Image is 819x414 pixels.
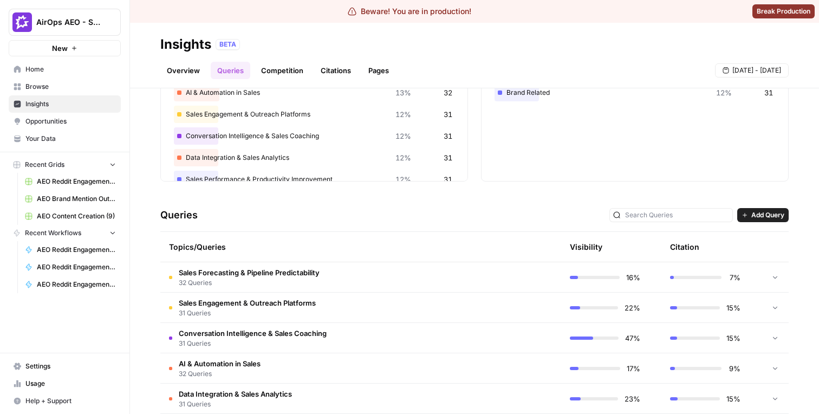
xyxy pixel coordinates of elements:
span: Data Integration & Sales Analytics [179,389,292,399]
div: Sales Performance & Productivity Improvement [174,171,454,188]
h3: Queries [160,208,198,223]
span: 31 [444,174,452,185]
span: AirOps AEO - Single Brand (Gong) [36,17,102,28]
button: New [9,40,121,56]
span: 47% [625,333,640,344]
a: Overview [160,62,206,79]
span: 32 Queries [179,278,320,288]
a: Opportunities [9,113,121,130]
span: 31 [764,87,773,98]
span: 12% [395,109,411,120]
span: Insights [25,99,116,109]
div: Citation [670,232,699,262]
span: 7% [728,272,740,283]
button: Workspace: AirOps AEO - Single Brand (Gong) [9,9,121,36]
button: Break Production [752,4,815,18]
span: Add Query [751,210,784,220]
span: Settings [25,361,116,371]
a: Queries [211,62,250,79]
a: Settings [9,358,121,375]
div: Brand Related [495,84,775,101]
a: Citations [314,62,357,79]
span: [DATE] - [DATE] [732,66,781,75]
span: Usage [25,379,116,389]
div: AI & Automation in Sales [174,84,454,101]
button: Recent Grids [9,157,121,173]
span: 31 [444,152,452,163]
span: 15% [726,302,740,313]
a: AEO Content Creation (9) [20,208,121,225]
button: Add Query [737,208,789,222]
span: Recent Grids [25,160,64,170]
a: Insights [9,95,121,113]
span: AEO Content Creation (9) [37,211,116,221]
span: 31 [444,109,452,120]
span: Opportunities [25,117,116,126]
span: 12% [395,174,411,185]
a: Browse [9,78,121,95]
span: 12% [395,131,411,141]
span: Sales Forecasting & Pipeline Predictability [179,267,320,278]
a: AEO Reddit Engagement - Fork [20,258,121,276]
span: 16% [626,272,640,283]
span: 9% [728,363,740,374]
a: Pages [362,62,395,79]
span: AEO Brand Mention Outreach (1) [37,194,116,204]
div: Visibility [570,242,602,253]
div: Insights [160,36,211,53]
span: Your Data [25,134,116,144]
span: 23% [625,393,640,404]
a: Competition [255,62,310,79]
span: Conversation Intelligence & Sales Coaching [179,328,327,339]
span: 32 [444,87,452,98]
span: Break Production [757,7,810,16]
span: Sales Engagement & Outreach Platforms [179,297,316,308]
span: 32 Queries [179,369,261,379]
span: Browse [25,82,116,92]
div: Topics/Queries [169,232,450,262]
span: Recent Workflows [25,228,81,238]
button: Recent Workflows [9,225,121,241]
div: Sales Engagement & Outreach Platforms [174,106,454,123]
span: 13% [395,87,411,98]
img: AirOps AEO - Single Brand (Gong) Logo [12,12,32,32]
a: Home [9,61,121,78]
span: 17% [627,363,640,374]
span: New [52,43,68,54]
a: AEO Reddit Engagement (4) [20,173,121,190]
a: AEO Reddit Engagement - Fork [20,276,121,293]
div: Data Integration & Sales Analytics [174,149,454,166]
span: 31 Queries [179,339,327,348]
div: BETA [216,39,240,50]
span: 15% [726,333,740,344]
button: Help + Support [9,392,121,410]
span: 12% [716,87,732,98]
span: AEO Reddit Engagement - Fork [37,245,116,255]
div: Beware! You are in production! [348,6,471,17]
input: Search Queries [625,210,729,221]
span: AEO Reddit Engagement (4) [37,177,116,186]
span: 31 Queries [179,399,292,409]
span: 15% [726,393,740,404]
span: 31 [444,131,452,141]
span: 12% [395,152,411,163]
a: Your Data [9,130,121,147]
span: 22% [625,302,640,313]
span: AEO Reddit Engagement - Fork [37,262,116,272]
span: Help + Support [25,396,116,406]
a: AEO Reddit Engagement - Fork [20,241,121,258]
span: Home [25,64,116,74]
div: Conversation Intelligence & Sales Coaching [174,127,454,145]
span: AEO Reddit Engagement - Fork [37,280,116,289]
span: 31 Queries [179,308,316,318]
button: [DATE] - [DATE] [715,63,789,77]
a: AEO Brand Mention Outreach (1) [20,190,121,208]
a: Usage [9,375,121,392]
span: AI & Automation in Sales [179,358,261,369]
